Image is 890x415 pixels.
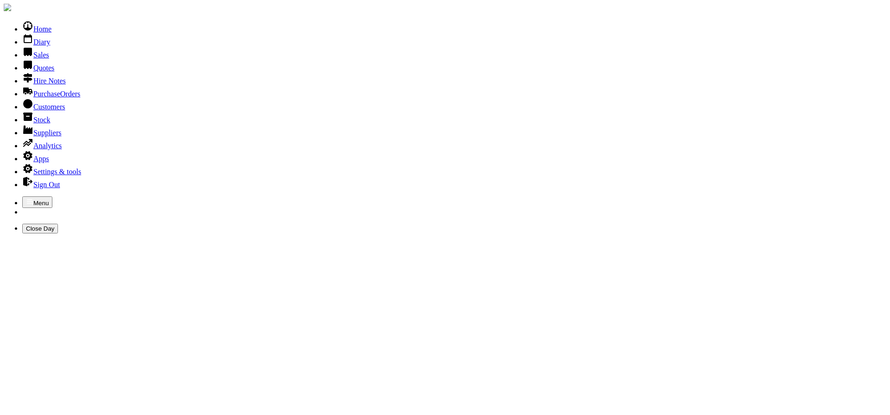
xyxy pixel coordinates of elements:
[22,155,49,163] a: Apps
[22,181,60,189] a: Sign Out
[22,72,886,85] li: Hire Notes
[22,103,65,111] a: Customers
[22,111,886,124] li: Stock
[22,129,61,137] a: Suppliers
[4,4,11,11] img: companylogo.jpg
[22,168,81,176] a: Settings & tools
[22,90,80,98] a: PurchaseOrders
[22,25,51,33] a: Home
[22,51,49,59] a: Sales
[22,196,52,208] button: Menu
[22,116,50,124] a: Stock
[22,224,58,233] button: Close Day
[22,142,62,150] a: Analytics
[22,38,50,46] a: Diary
[22,124,886,137] li: Suppliers
[22,77,66,85] a: Hire Notes
[22,46,886,59] li: Sales
[22,64,54,72] a: Quotes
